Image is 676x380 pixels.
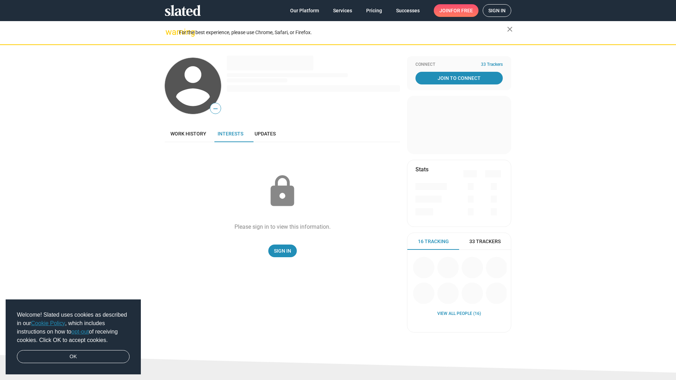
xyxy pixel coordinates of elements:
div: cookieconsent [6,299,141,375]
a: Sign in [483,4,511,17]
span: Sign in [488,5,506,17]
a: Pricing [361,4,388,17]
a: Join To Connect [415,72,503,84]
span: 16 Tracking [418,238,449,245]
div: For the best experience, please use Chrome, Safari, or Firefox. [179,28,507,37]
mat-icon: lock [265,174,300,209]
a: Updates [249,125,281,142]
a: Successes [390,4,425,17]
span: Services [333,4,352,17]
a: View all People (16) [437,311,481,317]
span: Updates [255,131,276,137]
a: Our Platform [284,4,325,17]
a: Services [327,4,358,17]
mat-icon: warning [165,28,174,36]
a: Joinfor free [434,4,478,17]
span: Our Platform [290,4,319,17]
div: Connect [415,62,503,68]
span: for free [451,4,473,17]
span: — [210,104,221,113]
span: 33 Trackers [481,62,503,68]
a: dismiss cookie message [17,350,130,363]
a: opt-out [71,329,89,335]
span: Welcome! Slated uses cookies as described in our , which includes instructions on how to of recei... [17,311,130,344]
span: Join [439,4,473,17]
a: Interests [212,125,249,142]
a: Cookie Policy [31,320,65,326]
a: Work history [165,125,212,142]
div: Please sign in to view this information. [234,223,331,230]
mat-card-title: Stats [415,166,428,173]
span: Interests [218,131,243,137]
span: Sign In [274,245,291,257]
span: 33 Trackers [469,238,501,245]
span: Successes [396,4,420,17]
span: Join To Connect [417,72,501,84]
a: Sign In [268,245,297,257]
span: Work history [170,131,206,137]
mat-icon: close [506,25,514,33]
span: Pricing [366,4,382,17]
